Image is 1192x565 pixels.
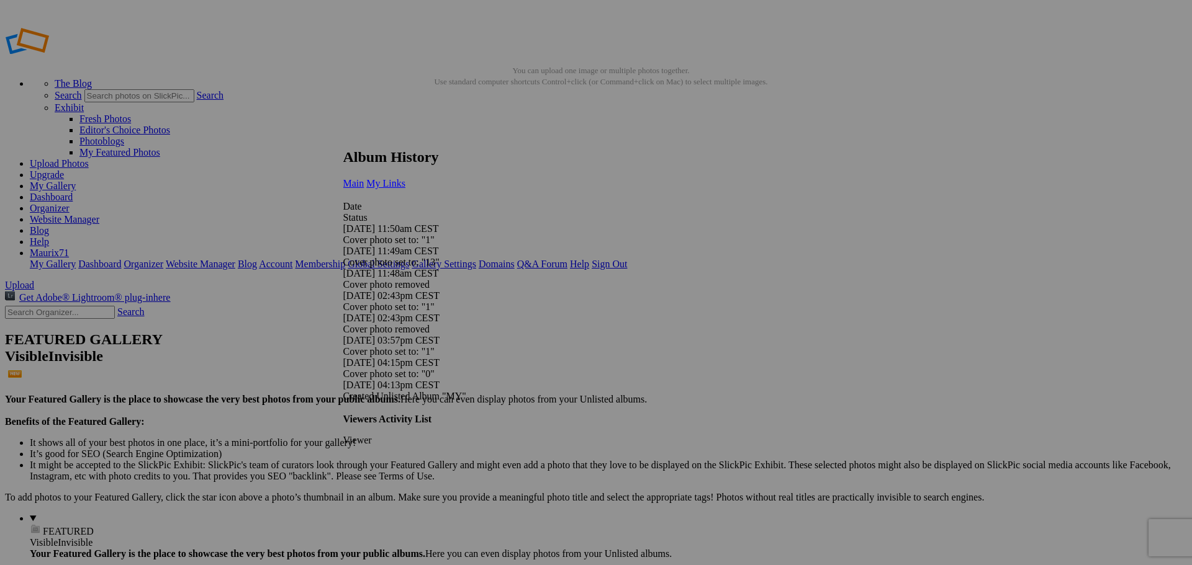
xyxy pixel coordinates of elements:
[343,290,840,301] div: [DATE] 02:43pm CEST
[343,346,840,357] div: Cover photo set to: "1"
[343,246,840,257] div: [DATE] 11:49am CEST
[343,268,840,279] div: [DATE] 11:48am CEST
[343,435,840,446] div: Viewer
[343,313,840,324] div: [DATE] 02:43pm CEST
[343,301,840,313] div: Cover photo set to: "1"
[343,368,840,380] div: Cover photo set to: "0"
[343,257,840,268] div: Cover photo set to: "13"
[343,223,840,234] div: [DATE] 11:50am CEST
[343,201,840,212] div: Date
[343,335,840,346] div: [DATE] 03:57pm CEST
[343,279,840,290] div: Cover photo removed
[343,212,840,223] div: Status
[343,391,840,402] div: Created Unlisted Album "MY"
[343,380,840,391] div: [DATE] 04:13pm CEST
[343,178,364,189] a: Main
[343,414,431,424] b: Viewers Activity List
[366,178,405,189] a: My Links
[343,324,840,335] div: Cover photo removed
[343,234,840,246] div: Cover photo set to: "1"
[343,357,840,368] div: [DATE] 04:15pm CEST
[343,446,840,457] div: Shared on
[343,149,840,166] h2: Album History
